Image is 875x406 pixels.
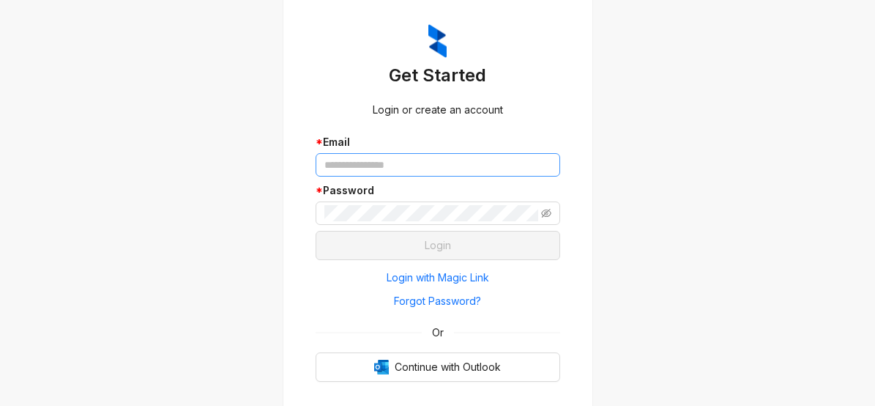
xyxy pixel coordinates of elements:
button: Forgot Password? [316,289,560,313]
span: eye-invisible [541,208,551,218]
div: Password [316,182,560,199]
div: Email [316,134,560,150]
img: Outlook [374,360,389,374]
button: Login [316,231,560,260]
div: Login or create an account [316,102,560,118]
img: ZumaIcon [428,24,447,58]
h3: Get Started [316,64,560,87]
button: Login with Magic Link [316,266,560,289]
span: Continue with Outlook [395,359,501,375]
span: Login with Magic Link [387,270,489,286]
span: Forgot Password? [394,293,481,309]
span: Or [422,325,454,341]
button: OutlookContinue with Outlook [316,353,560,382]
